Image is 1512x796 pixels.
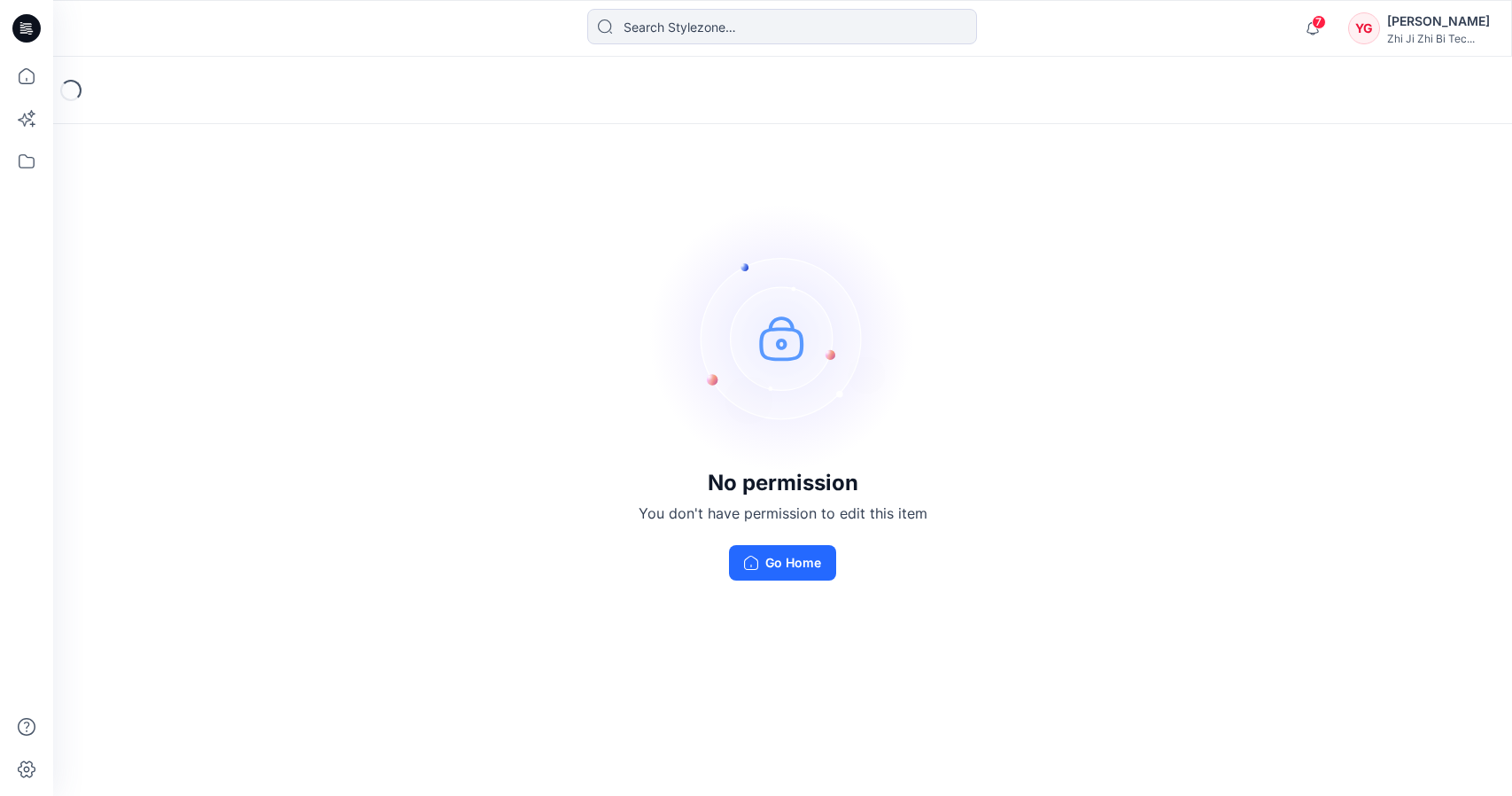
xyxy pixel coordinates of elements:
img: no-perm.svg [650,205,916,471]
input: Search Stylezone… [587,9,977,44]
h3: No permission [639,471,927,496]
div: Zhi Ji Zhi Bi Tec... [1387,32,1490,45]
button: Go Home [729,545,836,581]
span: 7 [1312,15,1326,29]
p: You don't have permission to edit this item [639,503,927,524]
div: YG [1348,12,1380,44]
div: [PERSON_NAME] [1387,11,1490,32]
